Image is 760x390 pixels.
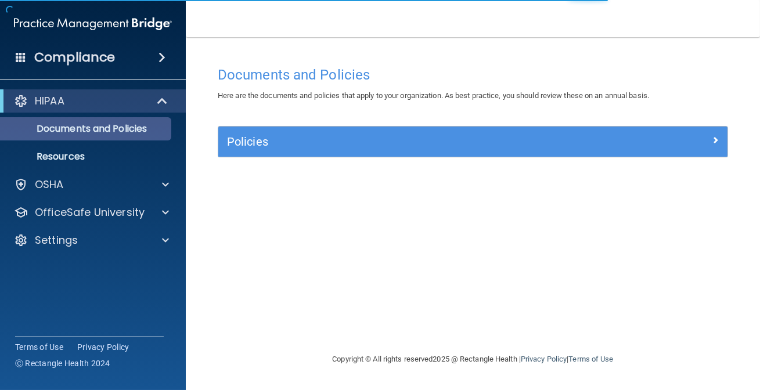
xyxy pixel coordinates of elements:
[35,178,64,192] p: OSHA
[14,94,168,108] a: HIPAA
[34,49,115,66] h4: Compliance
[77,341,129,353] a: Privacy Policy
[227,132,719,151] a: Policies
[14,233,169,247] a: Settings
[227,135,592,148] h5: Policies
[35,205,145,219] p: OfficeSafe University
[8,123,166,135] p: Documents and Policies
[261,341,685,378] div: Copyright © All rights reserved 2025 @ Rectangle Health | |
[14,12,172,35] img: PMB logo
[15,341,63,353] a: Terms of Use
[218,91,649,100] span: Here are the documents and policies that apply to your organization. As best practice, you should...
[35,233,78,247] p: Settings
[35,94,64,108] p: HIPAA
[8,151,166,162] p: Resources
[14,205,169,219] a: OfficeSafe University
[521,355,567,363] a: Privacy Policy
[15,358,110,369] span: Ⓒ Rectangle Health 2024
[568,355,613,363] a: Terms of Use
[14,178,169,192] a: OSHA
[218,67,728,82] h4: Documents and Policies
